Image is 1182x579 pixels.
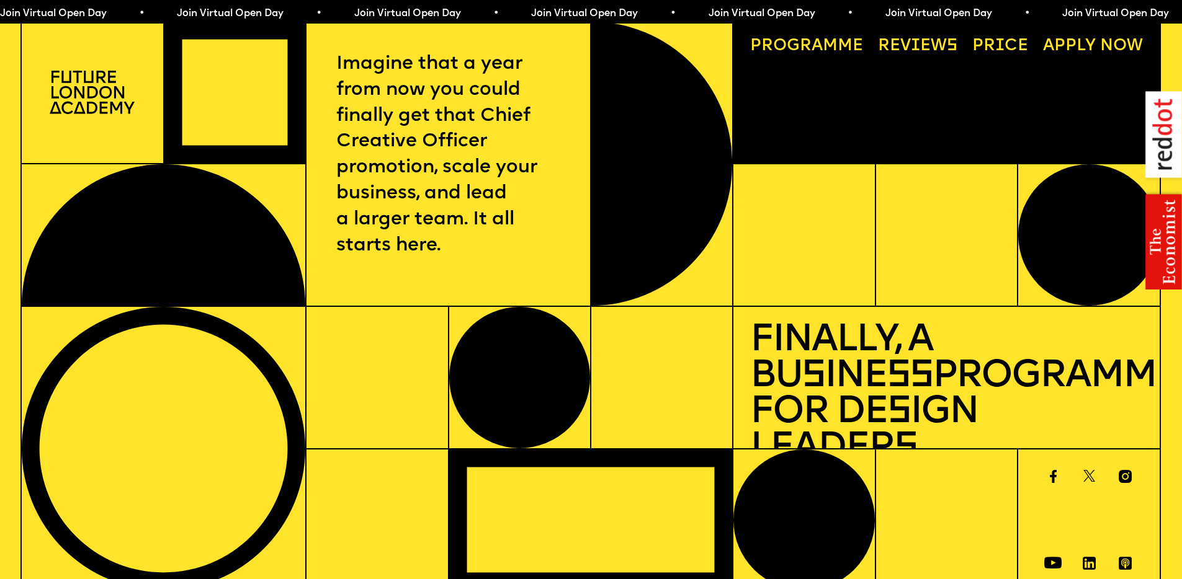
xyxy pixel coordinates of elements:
[1024,9,1030,19] span: •
[1043,38,1054,55] span: A
[964,30,1036,63] a: Price
[139,9,145,19] span: •
[887,394,910,431] span: s
[493,9,499,19] span: •
[802,358,825,396] span: s
[870,30,965,63] a: Reviews
[670,9,676,19] span: •
[742,30,871,63] a: Programme
[887,358,933,396] span: ss
[894,430,917,467] span: s
[1035,30,1151,63] a: Apply now
[750,323,1144,467] h1: Finally, a Bu ine Programme for De ign Leader
[316,9,321,19] span: •
[336,51,561,259] p: Imagine that a year from now you could finally get that Chief Creative Officer promotion, scale y...
[812,38,823,55] span: a
[848,9,853,19] span: •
